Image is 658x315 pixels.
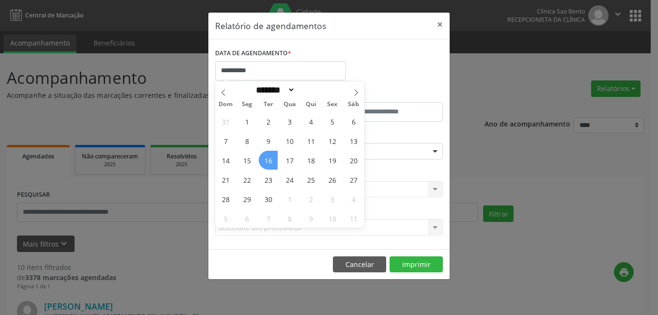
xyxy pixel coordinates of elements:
[259,209,278,228] span: Outubro 7, 2025
[280,209,299,228] span: Outubro 8, 2025
[280,189,299,208] span: Outubro 1, 2025
[301,170,320,189] span: Setembro 25, 2025
[343,101,364,108] span: Sáb
[301,151,320,170] span: Setembro 18, 2025
[280,170,299,189] span: Setembro 24, 2025
[344,131,363,150] span: Setembro 13, 2025
[280,151,299,170] span: Setembro 17, 2025
[216,170,235,189] span: Setembro 21, 2025
[215,46,291,61] label: DATA DE AGENDAMENTO
[344,112,363,131] span: Setembro 6, 2025
[216,151,235,170] span: Setembro 14, 2025
[300,101,322,108] span: Qui
[259,112,278,131] span: Setembro 2, 2025
[259,131,278,150] span: Setembro 9, 2025
[216,112,235,131] span: Agosto 31, 2025
[333,256,386,273] button: Cancelar
[279,101,300,108] span: Qua
[259,189,278,208] span: Setembro 30, 2025
[301,209,320,228] span: Outubro 9, 2025
[236,101,258,108] span: Seg
[259,170,278,189] span: Setembro 23, 2025
[301,189,320,208] span: Outubro 2, 2025
[216,209,235,228] span: Outubro 5, 2025
[237,151,256,170] span: Setembro 15, 2025
[344,170,363,189] span: Setembro 27, 2025
[215,19,326,32] h5: Relatório de agendamentos
[237,189,256,208] span: Setembro 29, 2025
[215,101,236,108] span: Dom
[323,189,342,208] span: Outubro 3, 2025
[237,112,256,131] span: Setembro 1, 2025
[344,151,363,170] span: Setembro 20, 2025
[323,170,342,189] span: Setembro 26, 2025
[430,13,450,36] button: Close
[301,112,320,131] span: Setembro 4, 2025
[216,131,235,150] span: Setembro 7, 2025
[323,112,342,131] span: Setembro 5, 2025
[323,209,342,228] span: Outubro 10, 2025
[259,151,278,170] span: Setembro 16, 2025
[258,101,279,108] span: Ter
[390,256,443,273] button: Imprimir
[323,151,342,170] span: Setembro 19, 2025
[237,170,256,189] span: Setembro 22, 2025
[252,85,295,95] select: Month
[295,85,327,95] input: Year
[344,189,363,208] span: Outubro 4, 2025
[323,131,342,150] span: Setembro 12, 2025
[344,209,363,228] span: Outubro 11, 2025
[280,112,299,131] span: Setembro 3, 2025
[322,101,343,108] span: Sex
[280,131,299,150] span: Setembro 10, 2025
[237,209,256,228] span: Outubro 6, 2025
[331,87,443,102] label: ATÉ
[216,189,235,208] span: Setembro 28, 2025
[237,131,256,150] span: Setembro 8, 2025
[301,131,320,150] span: Setembro 11, 2025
